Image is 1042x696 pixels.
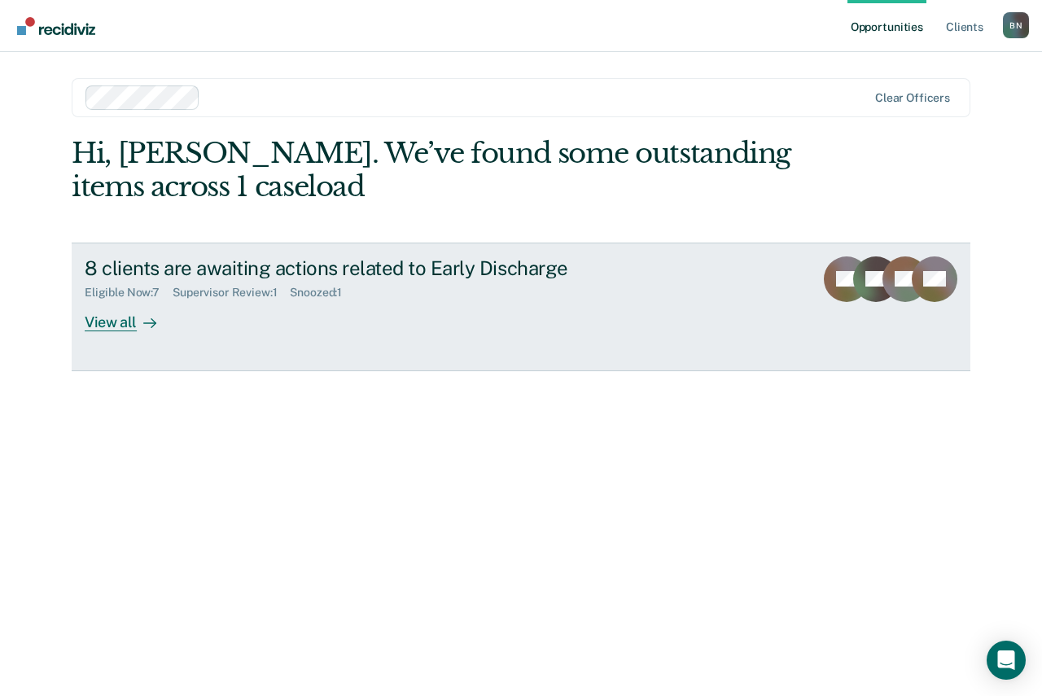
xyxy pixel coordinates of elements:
[173,286,290,300] div: Supervisor Review : 1
[1003,12,1029,38] div: B N
[17,17,95,35] img: Recidiviz
[85,256,656,280] div: 8 clients are awaiting actions related to Early Discharge
[987,641,1026,680] div: Open Intercom Messenger
[290,286,355,300] div: Snoozed : 1
[875,91,950,105] div: Clear officers
[72,137,790,204] div: Hi, [PERSON_NAME]. We’ve found some outstanding items across 1 caseload
[72,243,970,371] a: 8 clients are awaiting actions related to Early DischargeEligible Now:7Supervisor Review:1Snoozed...
[85,286,173,300] div: Eligible Now : 7
[1003,12,1029,38] button: Profile dropdown button
[85,300,176,331] div: View all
